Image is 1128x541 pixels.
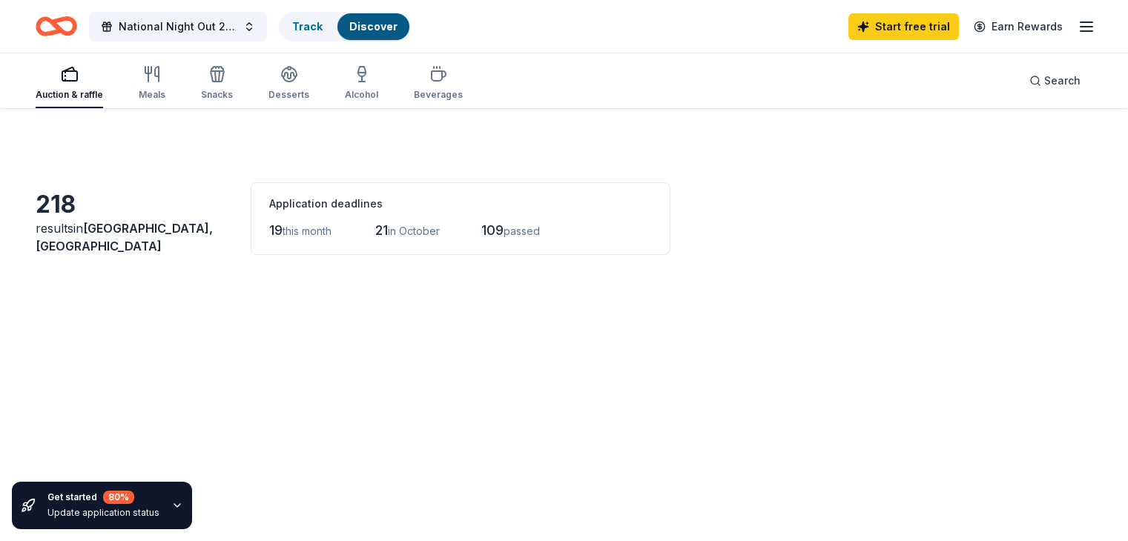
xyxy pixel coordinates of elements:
[965,13,1072,40] a: Earn Rewards
[89,12,267,42] button: National Night Out 2025
[481,222,504,238] span: 109
[279,12,411,42] button: TrackDiscover
[292,20,323,33] a: Track
[345,89,378,101] div: Alcohol
[36,59,103,108] button: Auction & raffle
[375,222,388,238] span: 21
[1044,72,1081,90] span: Search
[36,219,233,255] div: results
[504,225,540,237] span: passed
[139,89,165,101] div: Meals
[119,18,237,36] span: National Night Out 2025
[388,225,440,237] span: in October
[36,89,103,101] div: Auction & raffle
[103,491,134,504] div: 80 %
[349,20,398,33] a: Discover
[268,59,309,108] button: Desserts
[47,507,159,519] div: Update application status
[201,59,233,108] button: Snacks
[414,59,463,108] button: Beverages
[848,13,959,40] a: Start free trial
[268,89,309,101] div: Desserts
[36,190,233,219] div: 218
[414,89,463,101] div: Beverages
[1017,66,1092,96] button: Search
[36,9,77,44] a: Home
[201,89,233,101] div: Snacks
[269,222,283,238] span: 19
[139,59,165,108] button: Meals
[283,225,332,237] span: this month
[47,491,159,504] div: Get started
[345,59,378,108] button: Alcohol
[36,221,213,253] span: [GEOGRAPHIC_DATA], [GEOGRAPHIC_DATA]
[36,221,213,253] span: in
[269,195,652,213] div: Application deadlines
